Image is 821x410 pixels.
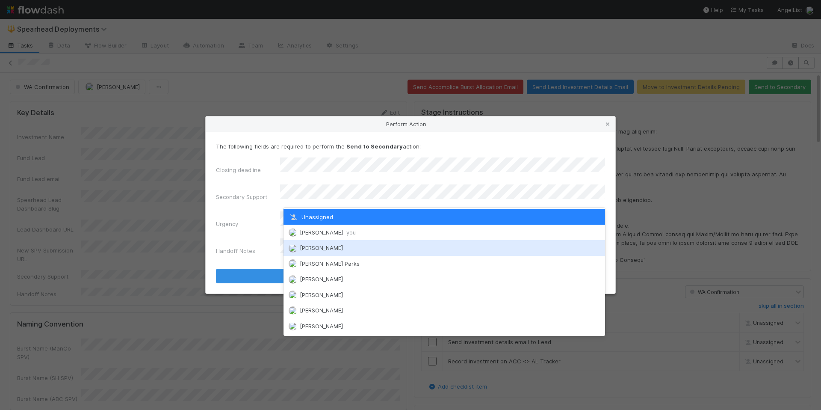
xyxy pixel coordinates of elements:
img: avatar_784ea27d-2d59-4749-b480-57d513651deb.png [289,228,297,237]
span: [PERSON_NAME] [300,307,343,314]
button: Send to Secondary [216,269,605,283]
label: Closing deadline [216,166,261,174]
span: you [346,229,356,236]
span: [PERSON_NAME] [300,291,343,298]
span: [PERSON_NAME] [300,229,356,236]
label: Handoff Notes [216,247,255,255]
strong: Send to Secondary [346,143,403,150]
img: avatar_373edd95-16a2-4147-b8bb-00c056c2609c.png [289,322,297,330]
div: Perform Action [206,116,615,132]
img: avatar_462714f4-64db-4129-b9df-50d7d164b9fc.png [289,291,297,299]
span: [PERSON_NAME] [300,323,343,330]
label: Urgency [216,220,238,228]
span: [PERSON_NAME] [300,244,343,251]
img: avatar_8fe3758e-7d23-4e6b-a9f5-b81892974716.png [289,244,297,253]
span: [PERSON_NAME] Parks [300,260,360,267]
span: [PERSON_NAME] [300,276,343,282]
label: Secondary Support [216,193,267,201]
img: avatar_5f70d5aa-aee0-4934-b4c6-fe98e66e39e6.png [289,259,297,268]
img: avatar_7e1c67d1-c55a-4d71-9394-c171c6adeb61.png [289,275,297,284]
img: avatar_a669165c-e543-4b1d-ab80-0c2a52253154.png [289,306,297,315]
span: Unassigned [289,214,333,220]
p: The following fields are required to perform the action: [216,142,605,151]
